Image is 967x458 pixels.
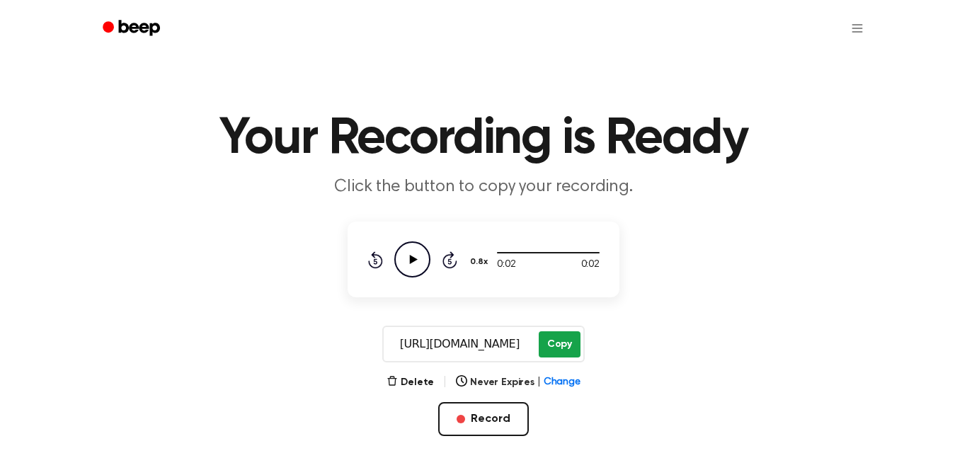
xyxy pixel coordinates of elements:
span: 0:02 [497,258,515,273]
a: Beep [93,15,173,42]
h1: Your Recording is Ready [121,113,846,164]
p: Click the button to copy your recording. [212,176,755,199]
button: Never Expires|Change [456,375,580,390]
button: Open menu [840,11,874,45]
span: | [537,375,541,390]
button: 0.8x [469,250,493,274]
button: Record [438,402,528,436]
button: Copy [539,331,580,357]
span: 0:02 [581,258,600,273]
span: Change [544,375,580,390]
span: | [442,374,447,391]
button: Delete [387,375,434,390]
